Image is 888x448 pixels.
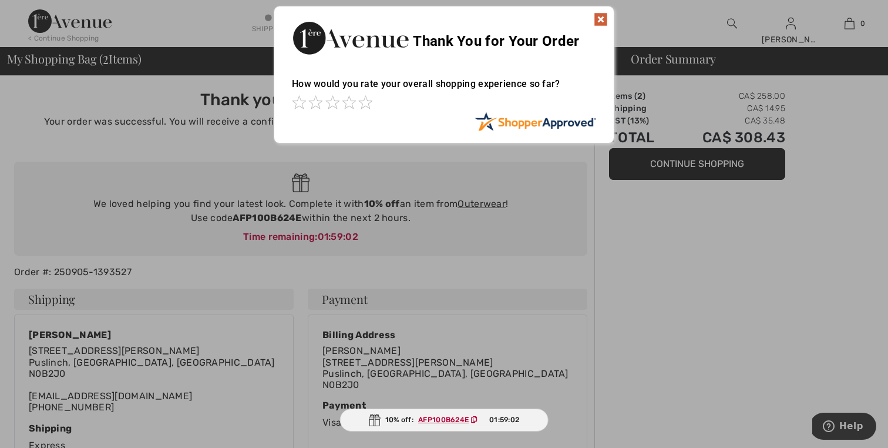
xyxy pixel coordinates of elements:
img: Gift.svg [369,414,381,426]
span: Help [27,8,51,19]
div: How would you rate your overall shopping experience so far? [292,66,596,112]
div: 10% off: [340,409,549,432]
img: x [594,12,608,26]
img: Thank You for Your Order [292,18,409,58]
span: 01:59:02 [489,414,519,425]
ins: AFP100B624E [418,416,469,424]
span: Thank You for Your Order [413,33,579,49]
